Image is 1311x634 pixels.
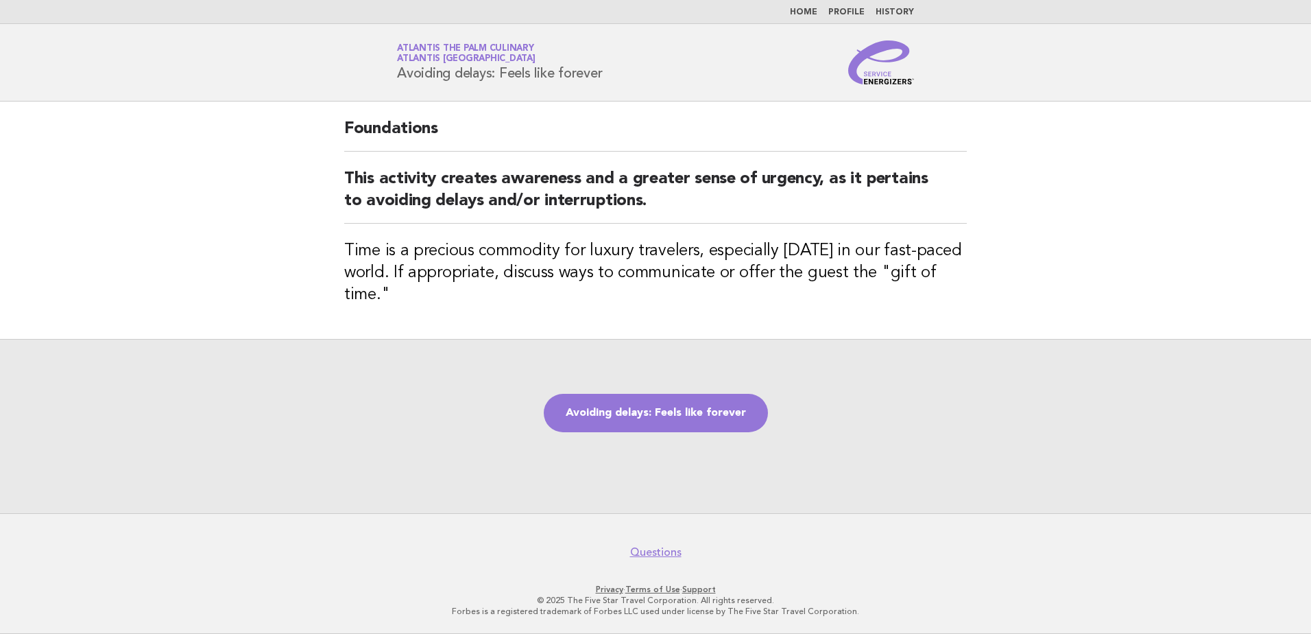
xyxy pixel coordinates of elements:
[397,44,536,63] a: Atlantis The Palm CulinaryAtlantis [GEOGRAPHIC_DATA]
[236,606,1075,617] p: Forbes is a registered trademark of Forbes LLC used under license by The Five Star Travel Corpora...
[236,595,1075,606] p: © 2025 The Five Star Travel Corporation. All rights reserved.
[344,118,967,152] h2: Foundations
[236,584,1075,595] p: · ·
[630,545,682,559] a: Questions
[344,240,967,306] h3: Time is a precious commodity for luxury travelers, especially [DATE] in our fast-paced world. If ...
[397,55,536,64] span: Atlantis [GEOGRAPHIC_DATA]
[682,585,716,594] a: Support
[344,168,967,224] h2: This activity creates awareness and a greater sense of urgency, as it pertains to avoiding delays...
[397,45,602,80] h1: Avoiding delays: Feels like forever
[790,8,817,16] a: Home
[596,585,623,594] a: Privacy
[544,394,768,432] a: Avoiding delays: Feels like forever
[625,585,680,594] a: Terms of Use
[876,8,914,16] a: History
[848,40,914,84] img: Service Energizers
[828,8,865,16] a: Profile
